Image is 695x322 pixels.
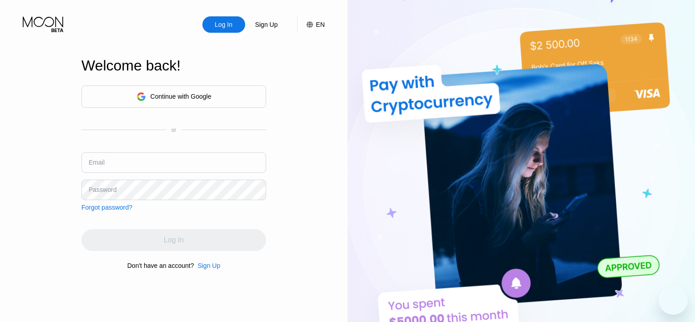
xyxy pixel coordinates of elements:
[659,286,688,315] iframe: Button to launch messaging window
[81,204,132,211] div: Forgot password?
[127,262,194,269] div: Don't have an account?
[81,57,266,74] div: Welcome back!
[245,16,288,33] div: Sign Up
[89,159,105,166] div: Email
[194,262,220,269] div: Sign Up
[89,186,116,193] div: Password
[214,20,233,29] div: Log In
[202,16,245,33] div: Log In
[81,86,266,108] div: Continue with Google
[171,127,176,133] div: or
[297,16,325,33] div: EN
[254,20,279,29] div: Sign Up
[151,93,212,100] div: Continue with Google
[316,21,325,28] div: EN
[197,262,220,269] div: Sign Up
